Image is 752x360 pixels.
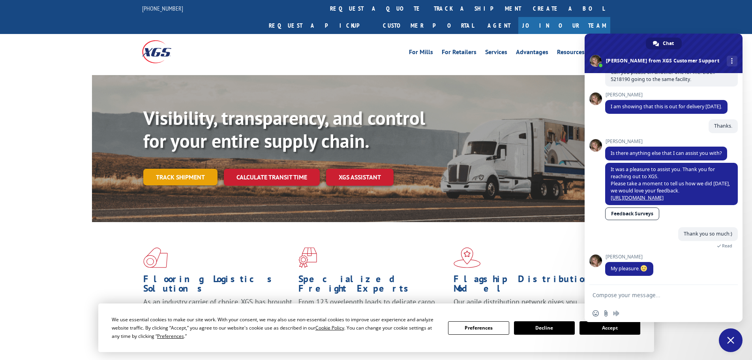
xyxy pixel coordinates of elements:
div: We use essential cookies to make our site work. With your consent, we may also use non-essential ... [112,315,439,340]
a: For Mills [409,49,433,58]
p: From 123 overlength loads to delicate cargo, our experienced staff knows the best way to move you... [298,297,448,332]
img: xgs-icon-focused-on-flooring-red [298,247,317,268]
span: Thank you so much:) [684,230,732,237]
a: [URL][DOMAIN_NAME] [611,194,664,201]
textarea: Compose your message... [593,292,717,299]
span: I am showing that this is out for delivery [DATE]. [611,103,722,110]
a: Advantages [516,49,548,58]
div: Chat [646,38,682,49]
span: [PERSON_NAME] [605,139,727,144]
a: Services [485,49,507,58]
b: Visibility, transparency, and control for your entire supply chain. [143,106,425,153]
span: Cookie Policy [315,324,344,331]
button: Preferences [448,321,509,335]
span: Can you please on another one for me. BOL# - 5218190 going to the same facility. [611,69,718,83]
button: Accept [579,321,640,335]
div: Cookie Consent Prompt [98,303,654,352]
a: Feedback Surveys [605,207,659,220]
h1: Flooring Logistics Solutions [143,274,293,297]
div: Close chat [719,328,743,352]
a: [PHONE_NUMBER] [142,4,183,12]
span: My pleasure. [611,265,648,272]
img: xgs-icon-flagship-distribution-model-red [454,247,481,268]
a: Customer Portal [377,17,480,34]
span: Send a file [603,310,609,317]
a: XGS ASSISTANT [326,169,394,186]
a: Resources [557,49,585,58]
a: Track shipment [143,169,218,185]
a: Request a pickup [263,17,377,34]
h1: Flagship Distribution Model [454,274,603,297]
span: Read [722,243,732,249]
a: Agent [480,17,518,34]
span: Insert an emoji [593,310,599,317]
a: For Retailers [442,49,476,58]
span: As an industry carrier of choice, XGS has brought innovation and dedication to flooring logistics... [143,297,292,325]
span: [PERSON_NAME] [605,92,728,98]
div: More channels [727,56,737,66]
a: Join Our Team [518,17,610,34]
span: Chat [663,38,674,49]
button: Decline [514,321,575,335]
span: Thanks. [714,123,732,129]
img: xgs-icon-total-supply-chain-intelligence-red [143,247,168,268]
span: Is there anything else that I can assist you with? [611,150,722,156]
h1: Specialized Freight Experts [298,274,448,297]
a: Calculate transit time [224,169,320,186]
span: Preferences [157,333,184,339]
span: Our agile distribution network gives you nationwide inventory management on demand. [454,297,599,316]
span: It was a pleasure to assist you. Thank you for reaching out to XGS. Please take a moment to tell ... [611,166,730,201]
span: [PERSON_NAME] [605,254,653,260]
span: Audio message [613,310,619,317]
